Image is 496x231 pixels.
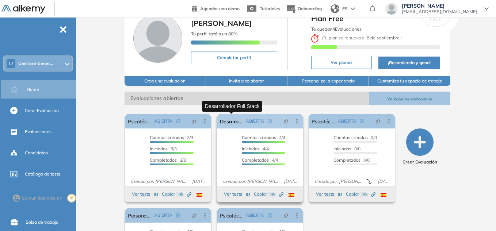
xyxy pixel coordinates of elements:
img: ESP [197,193,202,197]
span: 4/4 [242,146,269,151]
span: Creado por: [PERSON_NAME] [128,178,189,185]
img: ESP [289,193,294,197]
span: [PERSON_NAME] [191,19,252,28]
button: Onboarding [286,1,322,17]
span: Tutoriales [260,6,280,11]
span: Cuentas creadas [242,135,276,140]
span: ABIERTA [338,118,356,124]
span: Completados [242,157,269,163]
a: Psicotécnicos Desarrollador [312,114,335,128]
span: 4/4 [242,157,278,163]
img: arrow [351,7,355,10]
button: Invita a colaborar [206,76,287,86]
span: ES [342,5,348,12]
span: Iniciadas [333,146,351,151]
span: Onboarding [298,6,322,11]
span: 3/3 [150,146,177,151]
button: pushpin [278,209,294,221]
span: 0/0 [333,146,360,151]
a: Personalidad / DISC [128,208,151,223]
span: Evaluaciones [25,128,51,135]
div: Desarrollador Full Stack [202,101,262,112]
span: Copiar link [254,191,283,197]
button: pushpin [278,115,294,127]
button: Ver tests [132,190,158,199]
span: pushpin [283,212,289,218]
span: [DATE] [189,178,208,185]
span: ABIERTA [154,212,172,219]
button: Crear Evaluación [402,128,437,165]
span: 3/3 [150,135,193,140]
span: check-circle [176,213,180,217]
span: 3/3 [150,157,186,163]
span: Iniciadas [242,146,260,151]
button: Copiar link [346,190,375,199]
span: check-circle [268,213,272,217]
span: [EMAIL_ADDRESS][DOMAIN_NAME] [402,9,477,15]
span: pushpin [375,118,381,124]
span: U [9,61,13,66]
span: Unistore Gener... [18,61,53,66]
span: Creado por: [PERSON_NAME] [220,178,281,185]
span: Completados [150,157,177,163]
span: Home [27,86,39,93]
img: ESP [381,193,386,197]
span: 0/0 [333,135,377,140]
span: Agendar una demo [200,6,240,11]
span: 4/4 [242,135,285,140]
span: Completados [333,157,360,163]
b: 4 [332,26,335,32]
span: Cuentas creadas [150,135,184,140]
img: Logo [1,5,45,14]
span: Copiar link [162,191,191,197]
span: check-circle [268,119,272,123]
a: Desarrollador Full Stack [220,114,243,128]
span: pushpin [192,118,197,124]
button: Personaliza la experiencia [287,76,369,86]
button: Customiza tu espacio de trabajo [369,76,450,86]
span: [DATE] [281,178,300,185]
span: Creado por: [PERSON_NAME] [312,178,365,185]
button: ¡Recomienda y gana! [378,57,440,69]
button: Ver tests [316,190,342,199]
span: Bolsa de trabajo [26,219,58,226]
span: [DATE] [375,178,392,185]
button: Copiar link [254,190,283,199]
b: 8 de septiembre [366,35,401,41]
button: Ver tests [224,190,250,199]
span: Tu perfil está a un 80% [191,31,237,36]
a: Psicotécnicos Desarrollador [128,114,151,128]
button: Ver todas las evaluaciones [369,92,450,105]
span: Candidatos [25,150,48,156]
span: Crear Evaluación [402,159,437,165]
span: ABIERTA [246,212,264,219]
span: check-circle [176,119,180,123]
button: pushpin [186,115,202,127]
span: Crear Evaluación [25,107,59,114]
span: Plan Free [311,13,440,24]
span: Evaluaciones abiertas [125,92,369,105]
button: pushpin [370,115,386,127]
button: Completar perfil [191,51,277,64]
span: ¡ Tu plan se renueva el ! [311,35,402,41]
span: pushpin [283,118,289,124]
span: Catálogo de tests [25,171,60,177]
a: Agendar una demo [192,4,240,12]
span: 0/0 [333,157,370,163]
span: Iniciadas [150,146,168,151]
span: pushpin [192,212,197,218]
span: [PERSON_NAME] [402,3,477,9]
button: Crea una evaluación [125,76,206,86]
button: Ver planes [311,56,372,69]
span: ABIERTA [246,118,264,124]
img: Foto de perfil [133,14,182,63]
span: check-circle [360,119,364,123]
a: Psicotécnicos [220,208,243,223]
button: pushpin [186,209,202,221]
span: Te quedan Evaluaciones [311,26,362,32]
span: Copiar link [346,191,375,197]
span: Cuentas creadas [333,135,368,140]
span: ABIERTA [154,118,172,124]
button: Copiar link [162,190,191,199]
img: clock-svg [311,34,319,43]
